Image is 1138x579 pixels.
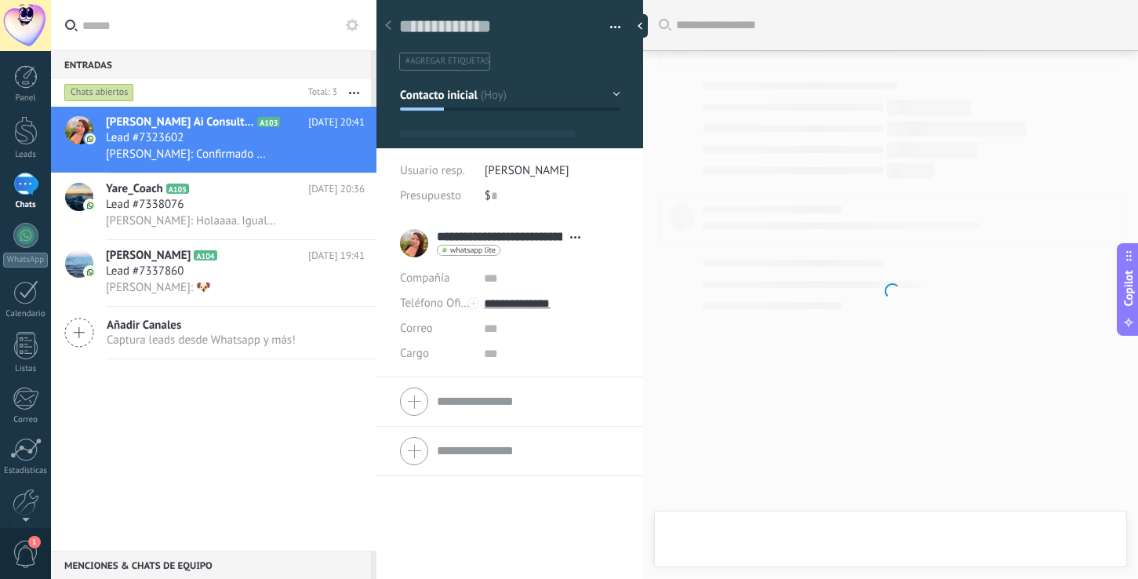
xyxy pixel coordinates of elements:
span: Presupuesto [400,188,461,203]
div: Estadísticas [3,466,49,476]
span: Copilot [1121,271,1136,307]
div: Total: 3 [302,85,337,100]
div: Usuario resp. [400,158,473,184]
div: $ [485,184,620,209]
span: A104 [194,250,216,260]
button: Correo [400,316,433,341]
div: Panel [3,93,49,104]
div: Compañía [400,266,472,291]
a: avataricon[PERSON_NAME]A104[DATE] 19:41Lead #7337860[PERSON_NAME]: 🐶 [51,240,376,306]
span: Añadir Canales [107,318,296,333]
span: [PERSON_NAME]: Confirmado 😉🤗 [106,147,278,162]
span: [DATE] 20:41 [308,115,365,130]
span: [PERSON_NAME]: 🐶 [106,280,211,295]
div: Correo [3,415,49,425]
span: [DATE] 19:41 [308,248,365,264]
div: Entradas [51,50,371,78]
div: Chats abiertos [64,83,134,102]
span: #agregar etiquetas [405,56,489,67]
div: Chats [3,200,49,210]
span: [DATE] 20:36 [308,181,365,197]
span: [PERSON_NAME]: Holaaaa. Igualmente😉 [106,213,278,228]
div: Cargo [400,341,472,366]
div: WhatsApp [3,253,48,268]
span: A103 [257,117,280,127]
span: whatsapp lite [450,246,496,254]
span: Lead #7337860 [106,264,184,279]
span: [PERSON_NAME] [106,248,191,264]
div: Menciones & Chats de equipo [51,551,371,579]
div: Presupuesto [400,184,473,209]
div: Listas [3,364,49,374]
span: Teléfono Oficina [400,296,482,311]
img: icon [85,200,96,211]
span: [PERSON_NAME] Ai Consulting [106,115,254,130]
span: Lead #7323602 [106,130,184,146]
span: Captura leads desde Whatsapp y más! [107,333,296,348]
a: avataricon[PERSON_NAME] Ai ConsultingA103[DATE] 20:41Lead #7323602[PERSON_NAME]: Confirmado 😉🤗 [51,107,376,173]
img: icon [85,133,96,144]
div: Leads [3,150,49,160]
span: Lead #7338076 [106,197,184,213]
button: Teléfono Oficina [400,291,472,316]
span: [PERSON_NAME] [485,163,569,178]
span: A105 [166,184,189,194]
span: Cargo [400,348,429,359]
span: 1 [28,536,41,548]
span: Usuario resp. [400,163,465,178]
span: Yare_Coach [106,181,163,197]
div: Ocultar [632,14,648,38]
div: Calendario [3,309,49,319]
a: avatariconYare_CoachA105[DATE] 20:36Lead #7338076[PERSON_NAME]: Holaaaa. Igualmente😉 [51,173,376,239]
span: Correo [400,321,433,336]
img: icon [85,267,96,278]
